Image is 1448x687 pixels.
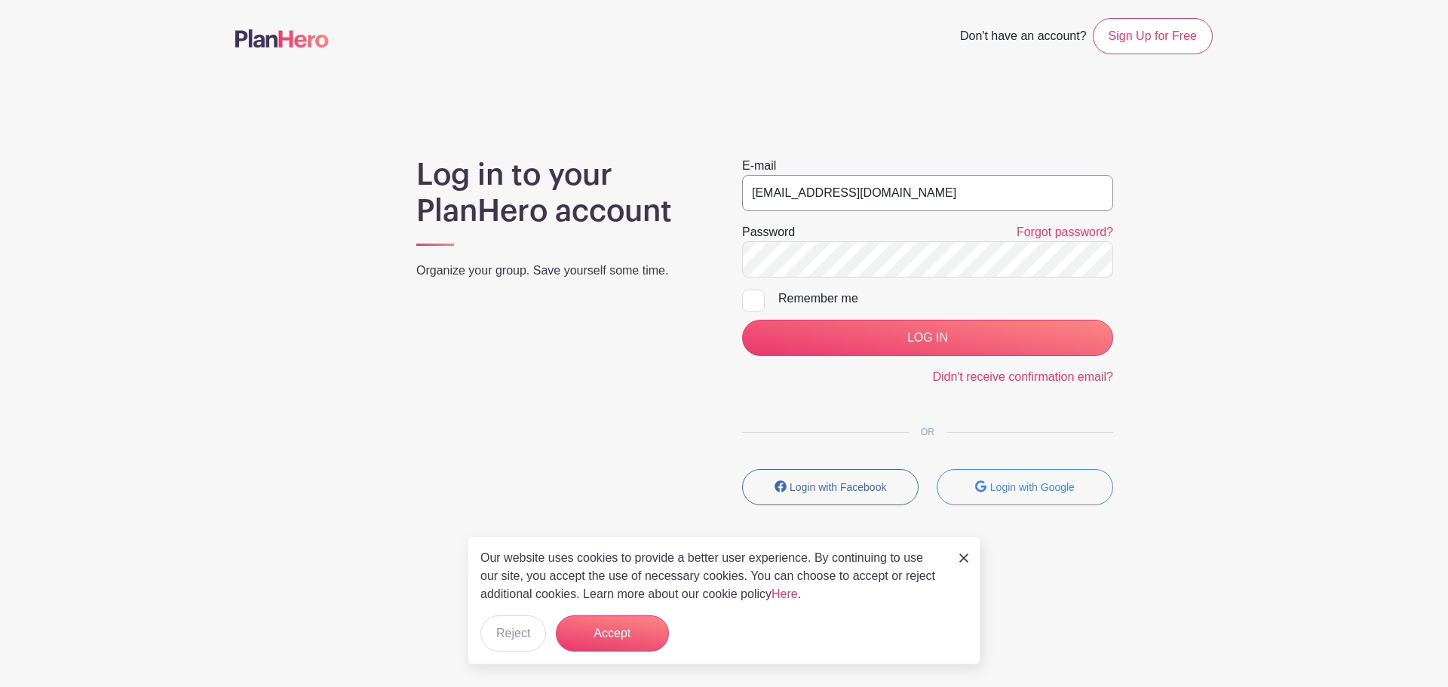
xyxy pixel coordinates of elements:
[909,427,946,437] span: OR
[790,481,886,493] small: Login with Facebook
[778,290,1113,308] div: Remember me
[556,615,669,652] button: Accept
[742,320,1113,356] input: LOG IN
[960,21,1087,54] span: Don't have an account?
[937,469,1113,505] button: Login with Google
[742,469,919,505] button: Login with Facebook
[235,29,329,48] img: logo-507f7623f17ff9eddc593b1ce0a138ce2505c220e1c5a4e2b4648c50719b7d32.svg
[990,481,1075,493] small: Login with Google
[742,175,1113,211] input: e.g. julie@eventco.com
[480,549,943,603] p: Our website uses cookies to provide a better user experience. By continuing to use our site, you ...
[1093,18,1213,54] a: Sign Up for Free
[742,157,776,175] label: E-mail
[932,370,1113,383] a: Didn't receive confirmation email?
[416,157,706,229] h1: Log in to your PlanHero account
[772,587,798,600] a: Here
[742,223,795,241] label: Password
[959,554,968,563] img: close_button-5f87c8562297e5c2d7936805f587ecaba9071eb48480494691a3f1689db116b3.svg
[1017,225,1113,238] a: Forgot password?
[480,615,546,652] button: Reject
[416,262,706,280] p: Organize your group. Save yourself some time.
